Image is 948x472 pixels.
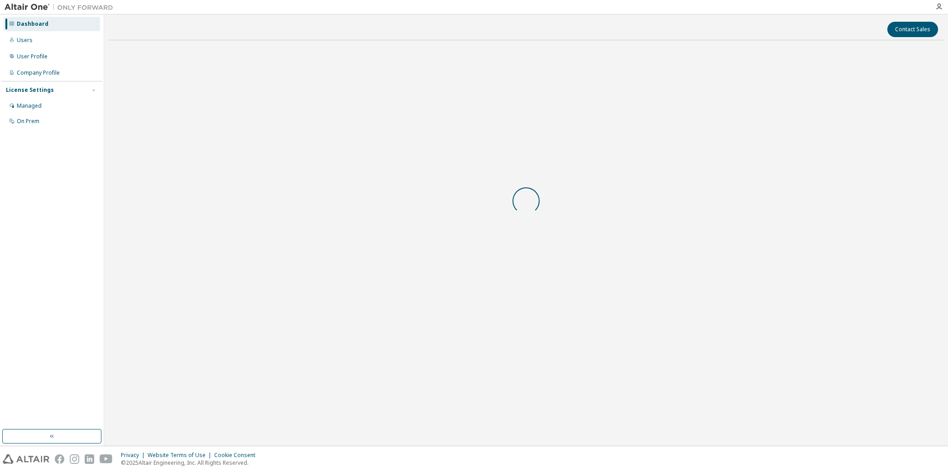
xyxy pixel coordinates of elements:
[121,452,148,459] div: Privacy
[148,452,214,459] div: Website Terms of Use
[17,53,48,60] div: User Profile
[70,454,79,464] img: instagram.svg
[6,86,54,94] div: License Settings
[17,20,48,28] div: Dashboard
[100,454,113,464] img: youtube.svg
[214,452,261,459] div: Cookie Consent
[17,69,60,76] div: Company Profile
[17,37,33,44] div: Users
[121,459,261,467] p: © 2025 Altair Engineering, Inc. All Rights Reserved.
[887,22,938,37] button: Contact Sales
[3,454,49,464] img: altair_logo.svg
[85,454,94,464] img: linkedin.svg
[55,454,64,464] img: facebook.svg
[17,118,39,125] div: On Prem
[5,3,118,12] img: Altair One
[17,102,42,110] div: Managed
